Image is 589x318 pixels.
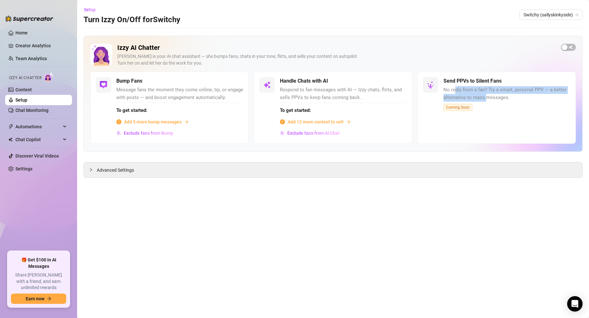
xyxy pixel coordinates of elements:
span: Chat Copilot [15,134,61,145]
span: Switchy (sallyskinkyside) [523,10,579,20]
button: Earn nowarrow-right [11,294,66,304]
span: Exclude fans from AI Chat [287,131,340,136]
img: svg%3e [263,81,271,89]
img: Chat Copilot [8,137,13,142]
a: Chat Monitoring [15,108,49,113]
span: Add 5 more bump messages [124,118,182,125]
span: Share [PERSON_NAME] with a friend, and earn unlimited rewards [11,272,66,291]
h2: Izzy AI Chatter [117,44,556,52]
span: Add 12 more content to sell [288,118,344,125]
div: collapsed [89,166,97,173]
span: Message fans the moment they come online, tip, or engage with posts — and boost engagement automa... [116,86,243,101]
img: svg%3e [280,131,285,135]
div: Open Intercom Messenger [567,296,583,312]
span: Izzy AI Chatter [9,75,41,81]
a: Settings [15,166,32,171]
img: svg%3e [100,81,107,89]
a: Setup [15,97,27,103]
span: arrow-right [47,296,51,301]
img: svg%3e [117,131,121,135]
div: [PERSON_NAME] is your AI chat assistant — she bumps fans, chats in your tone, flirts, and sells y... [117,53,556,67]
span: arrow-right [184,120,189,124]
span: Coming Soon [443,104,472,111]
span: Automations [15,122,61,132]
span: arrow-right [346,120,351,124]
h5: Handle Chats with AI [280,77,328,85]
strong: To get started: [116,107,147,113]
a: Creator Analytics [15,41,67,51]
span: info-circle [116,119,121,124]
img: svg%3e [427,81,434,89]
span: Setup [84,7,96,12]
a: Discover Viral Videos [15,153,59,159]
span: team [575,13,579,17]
span: Earn now [26,296,44,301]
button: Setup [84,5,101,15]
img: AI Chatter [44,72,54,82]
a: Home [15,30,28,35]
span: No reply from a fan? Try a smart, personal PPV — a better alternative to mass messages. [443,86,570,101]
a: Team Analytics [15,56,47,61]
a: Content [15,87,32,92]
span: thunderbolt [8,124,13,129]
span: info-circle [280,119,285,124]
h5: Send PPVs to Silent Fans [443,77,502,85]
h5: Bump Fans [116,77,142,85]
span: Advanced Settings [97,167,134,174]
span: collapsed [89,168,93,172]
img: Izzy AI Chatter [90,44,112,66]
img: logo-BBDzfeDw.svg [5,15,53,22]
h3: Turn Izzy On/Off for Switchy [84,15,180,25]
span: Respond to fan messages with AI — Izzy chats, flirts, and sells PPVs to keep fans coming back. [280,86,407,101]
button: Exclude fans from AI Chat [280,128,340,138]
span: Exclude fans from Bump [124,131,173,136]
button: Exclude fans from Bump [116,128,174,138]
strong: To get started: [280,107,311,113]
span: 🎁 Get $100 in AI Messages [11,257,66,269]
